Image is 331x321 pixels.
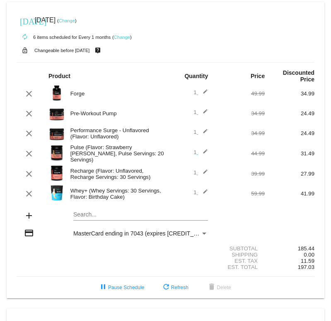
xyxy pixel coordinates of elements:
div: Est. Tax [215,258,265,264]
span: 1 [193,89,208,95]
mat-icon: delete [207,283,217,292]
mat-icon: edit [198,149,208,159]
mat-icon: edit [198,109,208,119]
div: 34.99 [215,110,265,117]
a: Change [59,18,75,23]
div: 27.99 [265,171,314,177]
small: Changeable before [DATE] [34,48,90,53]
small: ( ) [112,35,132,40]
span: 1 [193,109,208,115]
small: ( ) [57,18,77,23]
mat-icon: [DATE] [20,16,30,26]
mat-icon: edit [198,169,208,179]
mat-icon: clear [24,128,34,138]
mat-icon: credit_card [24,228,34,238]
strong: Quantity [184,73,208,79]
span: Pause Schedule [98,285,144,290]
mat-icon: clear [24,89,34,99]
img: Image-1-Carousel-Recharge30S-Unflavored-Trasnp.png [48,165,65,181]
span: 1 [193,169,208,176]
div: 31.49 [265,150,314,157]
mat-icon: add [24,211,34,221]
img: Image-1-Carousel-Pre-Workout-Pump-1000x1000-Transp.png [48,105,65,121]
span: 1 [193,149,208,155]
div: 49.99 [215,90,265,97]
button: Pause Schedule [92,280,151,295]
div: 34.99 [215,130,265,136]
input: Search... [73,212,208,218]
mat-icon: lock_open [20,45,30,56]
div: Performance Surge - Unflavored (Flavor: Unflavored) [66,127,166,140]
span: 0.00 [304,252,314,258]
span: 197.03 [298,264,314,270]
button: Delete [200,280,238,295]
div: Pulse (Flavor: Strawberry [PERSON_NAME], Pulse Servings: 20 Servings) [66,144,166,163]
img: Image-1-Carousel-Pulse-20S-Strw-Margarita-Transp.png [48,145,65,161]
span: Refresh [161,285,188,290]
a: Change [114,35,130,40]
mat-select: Payment Method [73,230,208,237]
div: 59.99 [215,190,265,197]
mat-icon: edit [198,89,208,99]
mat-icon: edit [198,189,208,199]
mat-icon: live_help [93,45,103,56]
mat-icon: clear [24,149,34,159]
small: 6 items scheduled for Every 1 months [17,35,111,40]
div: Shipping [215,252,265,258]
mat-icon: refresh [161,283,171,292]
div: 34.99 [265,90,314,97]
button: Refresh [155,280,195,295]
div: 185.44 [265,245,314,252]
img: Image-1-Carousel-Performance-Surge-Transp.png [48,124,65,141]
mat-icon: clear [24,189,34,199]
span: 11.59 [301,258,314,264]
img: Image-1-Carousel-Forge-ARN-1000x1000-1.png [48,85,65,101]
div: Whey+ (Whey Servings: 30 Servings, Flavor: Birthday Cake) [66,188,166,200]
mat-icon: clear [24,169,34,179]
div: 41.99 [265,190,314,197]
strong: Price [251,73,265,79]
div: 24.49 [265,110,314,117]
span: 1 [193,189,208,195]
mat-icon: autorenew [20,32,30,42]
img: Image-1-Carousel-Whey-2lb-Bday-Cake-no-badge-Transp.png [48,185,65,201]
strong: Product [48,73,70,79]
span: 1 [193,129,208,135]
strong: Discounted Price [283,69,314,83]
span: MasterCard ending in 7043 (expires [CREDIT_CARD_DATA]) [73,230,232,237]
div: 39.99 [215,171,265,177]
div: 24.49 [265,130,314,136]
div: Est. Total [215,264,265,270]
div: 44.99 [215,150,265,157]
mat-icon: pause [98,283,108,292]
div: Forge [66,90,166,97]
div: Recharge (Flavor: Unflavored, Recharge Servings: 30 Servings) [66,168,166,180]
mat-icon: edit [198,128,208,138]
div: Subtotal [215,245,265,252]
div: Pre-Workout Pump [66,110,166,117]
span: Delete [207,285,231,290]
mat-icon: clear [24,109,34,119]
